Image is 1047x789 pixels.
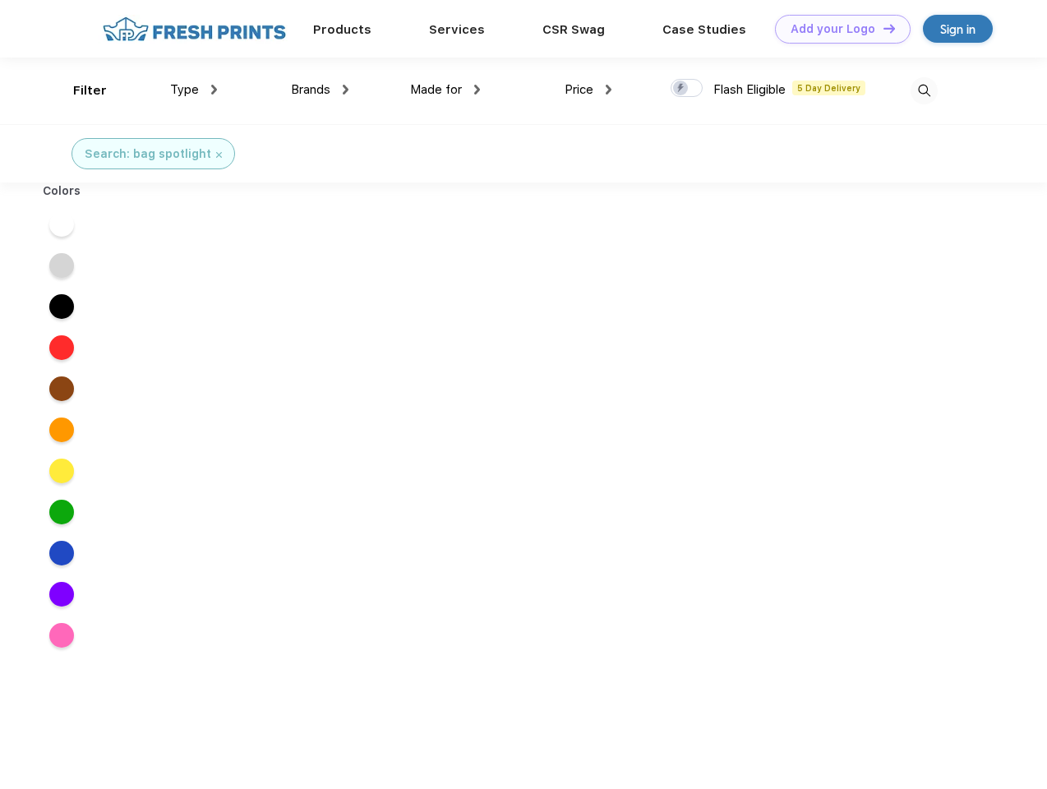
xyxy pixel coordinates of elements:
[923,15,993,43] a: Sign in
[791,22,875,36] div: Add your Logo
[883,24,895,33] img: DT
[211,85,217,95] img: dropdown.png
[565,82,593,97] span: Price
[343,85,348,95] img: dropdown.png
[474,85,480,95] img: dropdown.png
[713,82,786,97] span: Flash Eligible
[30,182,94,200] div: Colors
[216,152,222,158] img: filter_cancel.svg
[291,82,330,97] span: Brands
[606,85,611,95] img: dropdown.png
[792,81,865,95] span: 5 Day Delivery
[313,22,371,37] a: Products
[73,81,107,100] div: Filter
[170,82,199,97] span: Type
[911,77,938,104] img: desktop_search.svg
[940,20,976,39] div: Sign in
[85,145,211,163] div: Search: bag spotlight
[410,82,462,97] span: Made for
[98,15,291,44] img: fo%20logo%202.webp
